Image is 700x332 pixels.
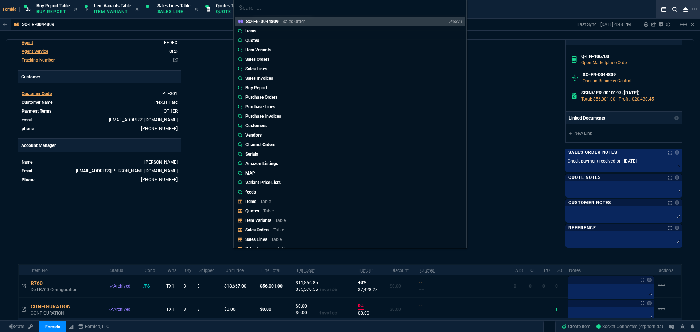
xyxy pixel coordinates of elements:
[245,85,267,91] p: Buy Report
[271,237,282,242] p: Table
[245,208,259,214] p: Quotes
[245,179,281,186] p: Variant Price Lists
[559,321,594,332] a: Create Item
[245,246,273,251] p: Sales Invoices
[245,66,267,72] p: Sales Lines
[234,0,466,15] input: Search...
[245,47,271,53] p: Item Variants
[245,237,267,242] p: Sales Lines
[245,160,278,167] p: Amazon Listings
[245,151,258,157] p: Serials
[245,199,256,204] p: Items
[246,19,279,24] p: SO-FR-0044809
[245,227,269,233] p: Sales Orders
[260,199,271,204] p: Table
[245,141,275,148] p: Channel Orders
[245,218,271,223] p: Item Variants
[245,170,255,176] p: MAP
[76,323,112,330] a: msbcCompanyName
[26,323,35,330] a: API TOKEN
[596,323,663,330] a: PxqLL8DVGSdi5i9jAAE6
[7,323,26,330] a: Global State
[245,122,267,129] p: Customers
[245,103,275,110] p: Purchase Lines
[245,75,273,82] p: Sales Invoices
[245,132,262,138] p: Vendors
[263,208,274,214] p: Table
[596,324,663,329] span: Socket Connected (erp-fornida)
[245,28,256,34] p: Items
[245,56,269,63] p: Sales Orders
[277,246,288,251] p: Table
[245,113,281,120] p: Purchase Invoices
[245,37,259,44] p: Quotes
[449,19,462,24] p: Recent
[283,19,305,24] p: Sales Order
[245,94,277,101] p: Purchase Orders
[273,227,284,233] p: Table
[245,189,256,195] p: feeds
[275,218,286,223] p: Table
